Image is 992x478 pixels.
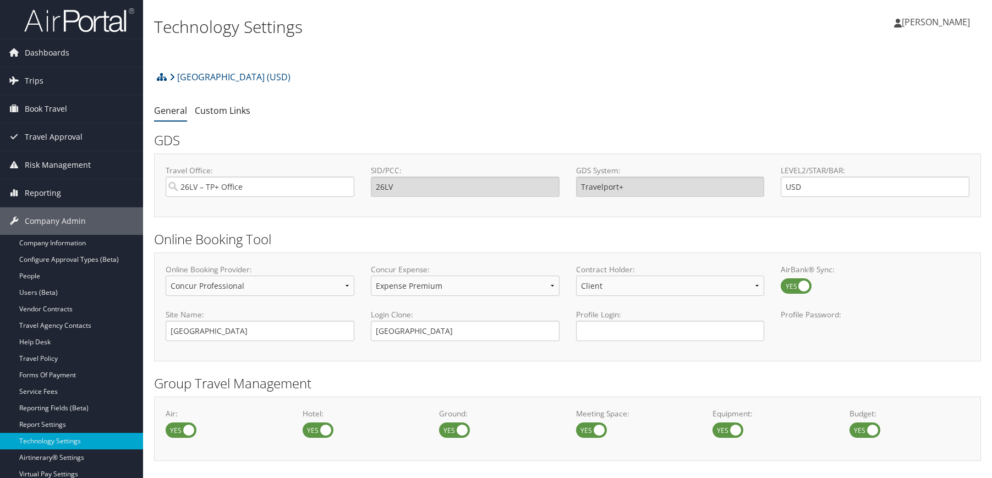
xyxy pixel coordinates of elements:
span: Book Travel [25,95,67,123]
label: Ground: [439,408,560,419]
span: Dashboards [25,39,69,67]
span: Travel Approval [25,123,83,151]
label: Profile Login: [576,309,765,340]
span: Risk Management [25,151,91,179]
label: Site Name: [166,309,354,320]
img: airportal-logo.png [24,7,134,33]
span: [PERSON_NAME] [902,16,970,28]
label: Equipment: [713,408,833,419]
label: Meeting Space: [576,408,697,419]
h1: Technology Settings [154,15,705,39]
label: Login Clone: [371,309,560,320]
label: Budget: [849,408,970,419]
a: Custom Links [195,105,250,117]
label: Travel Office: [166,165,354,176]
a: [PERSON_NAME] [894,6,981,39]
label: SID/PCC: [371,165,560,176]
label: GDS System: [576,165,765,176]
input: Profile Login: [576,321,765,341]
label: Air: [166,408,286,419]
span: Company Admin [25,207,86,235]
span: Trips [25,67,43,95]
label: Hotel: [303,408,423,419]
span: Reporting [25,179,61,207]
a: General [154,105,187,117]
h2: Group Travel Management [154,374,981,393]
label: Concur Expense: [371,264,560,275]
label: LEVEL2/STAR/BAR: [781,165,969,176]
label: AirBank® Sync: [781,264,969,275]
h2: GDS [154,131,973,150]
label: AirBank® Sync [781,278,812,294]
h2: Online Booking Tool [154,230,981,249]
a: [GEOGRAPHIC_DATA] (USD) [169,66,291,88]
label: Contract Holder: [576,264,765,275]
label: Profile Password: [781,309,969,340]
label: Online Booking Provider: [166,264,354,275]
